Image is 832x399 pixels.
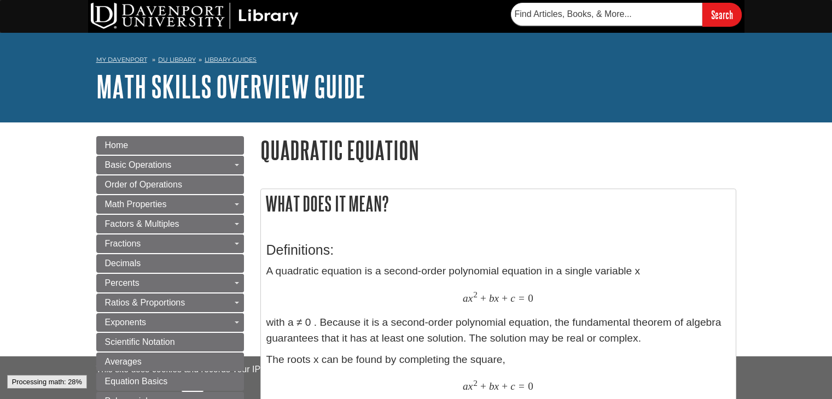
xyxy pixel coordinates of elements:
[105,298,185,307] span: Ratios & Proportions
[105,318,147,327] span: Exponents
[105,199,167,209] span: Math Properties
[105,140,129,150] span: Home
[105,357,142,366] span: Averages
[96,353,244,371] a: Averages
[96,234,244,253] a: Fractions
[96,274,244,292] a: Percents
[511,3,702,26] input: Find Articles, Books, & More...
[473,290,478,300] span: 2
[260,136,736,164] h1: Quadratic Equation
[96,215,244,233] a: Factors & Multiples
[510,292,515,304] span: c
[91,3,299,29] img: DU Library
[473,378,478,388] span: 2
[266,242,730,258] h3: Definitions:
[105,278,139,287] span: Percents
[463,380,468,392] span: a
[105,259,141,268] span: Decimals
[528,292,533,304] span: 0
[7,375,87,389] div: Processing math: 28%
[105,219,179,228] span: Factors & Multiples
[510,380,515,392] span: c
[96,333,244,351] a: Scientific Notation
[96,55,147,64] a: My Davenport
[519,292,525,304] span: =
[105,180,182,189] span: Order of Operations
[494,380,499,392] span: x
[96,313,244,332] a: Exponents
[519,380,525,392] span: =
[480,292,486,304] span: +
[105,239,141,248] span: Fractions
[528,380,533,392] span: 0
[96,254,244,273] a: Decimals
[96,136,244,155] a: Home
[105,337,175,347] span: Scientific Notation
[494,292,499,304] span: x
[105,377,168,386] span: Equation Basics
[96,175,244,194] a: Order of Operations
[96,69,365,103] a: Math Skills Overview Guide
[261,189,736,218] h2: What does it mean?
[96,294,244,312] a: Ratios & Proportions
[468,380,473,392] span: x
[502,380,508,392] span: +
[96,195,244,214] a: Math Properties
[158,56,196,63] a: DU Library
[468,292,473,304] span: x
[489,380,494,392] span: b
[463,292,468,304] span: a
[511,3,742,26] form: Searches DU Library's articles, books, and more
[96,372,244,391] a: Equation Basics
[96,52,736,70] nav: breadcrumb
[205,56,257,63] a: Library Guides
[266,263,730,346] p: A quadratic equation is a second-order polynomial equation in a single variable x with a ≠ 0 . Be...
[96,156,244,174] a: Basic Operations
[480,380,486,392] span: +
[502,292,508,304] span: +
[489,292,494,304] span: b
[105,160,172,169] span: Basic Operations
[702,3,742,26] input: Search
